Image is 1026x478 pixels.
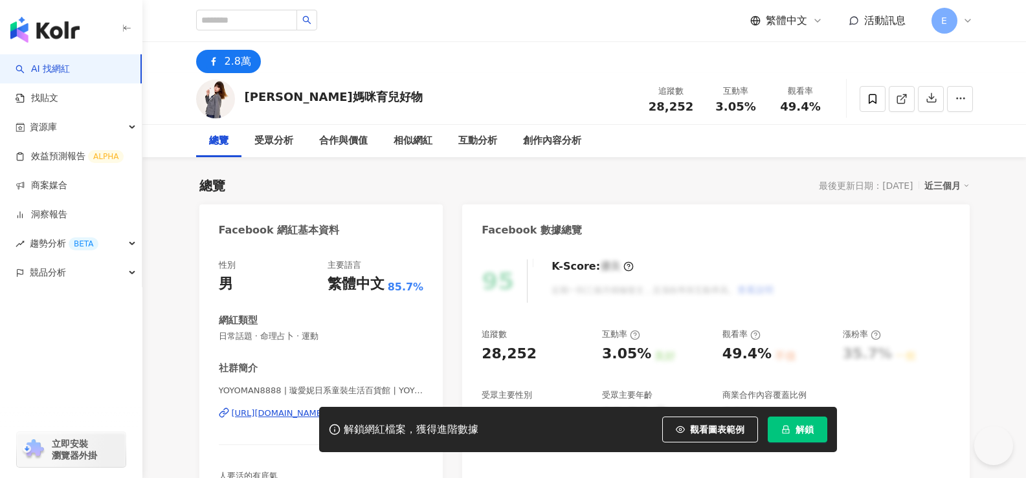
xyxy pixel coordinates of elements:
img: chrome extension [21,439,46,460]
div: [PERSON_NAME]媽咪育兒好物 [245,89,423,105]
button: 解鎖 [768,417,827,442]
span: 繁體中文 [766,14,807,28]
a: 商案媒合 [16,179,67,192]
div: 互動率 [711,85,761,98]
span: 28,252 [649,100,693,113]
div: 創作內容分析 [523,133,581,149]
img: logo [10,17,80,43]
span: 3.05% [715,100,755,113]
div: 28,252 [482,344,537,364]
span: 趨勢分析 [30,229,98,258]
div: 網紅類型 [219,314,258,327]
div: 3.05% [602,344,651,364]
span: rise [16,239,25,248]
div: 合作與價值 [319,133,368,149]
span: lock [781,425,790,434]
div: 互動率 [602,329,640,340]
div: 最後更新日期：[DATE] [819,180,913,191]
span: E [941,14,947,28]
span: search [302,16,311,25]
div: Facebook 數據總覽 [482,223,582,237]
div: 互動分析 [458,133,497,149]
div: K-Score : [552,259,634,274]
button: 觀看圖表範例 [662,417,758,442]
div: 2.8萬 [225,52,251,71]
a: 洞察報告 [16,208,67,221]
div: 社群簡介 [219,362,258,375]
span: 85.7% [388,280,424,294]
div: 49.4% [722,344,772,364]
a: chrome extension立即安裝 瀏覽器外掛 [17,432,126,467]
a: 效益預測報告ALPHA [16,150,124,163]
div: 解鎖網紅檔案，獲得進階數據 [344,423,478,437]
span: 49.4% [780,100,820,113]
div: 主要語言 [328,259,361,271]
div: 追蹤數 [482,329,507,340]
button: 2.8萬 [196,50,261,73]
div: 性別 [219,259,236,271]
div: 追蹤數 [647,85,696,98]
a: 找貼文 [16,92,58,105]
span: 解鎖 [796,424,814,435]
div: 商業合作內容覆蓋比例 [722,389,807,401]
span: 觀看圖表範例 [690,424,744,435]
span: 活動訊息 [864,14,906,27]
span: 立即安裝 瀏覽器外掛 [52,438,97,461]
div: BETA [69,237,98,250]
div: 受眾主要年齡 [602,389,652,401]
div: 漲粉率 [843,329,881,340]
div: 相似網紅 [394,133,432,149]
div: 近三個月 [924,177,970,194]
div: Facebook 網紅基本資料 [219,223,340,237]
div: 受眾分析 [254,133,293,149]
div: 總覽 [199,177,225,195]
span: 資源庫 [30,113,57,142]
div: 觀看率 [722,329,761,340]
span: YOYOMAN8888 | 璇愛妮日系童裝生活百貨館 | YOYOMAN8888 [219,385,424,397]
span: 日常話題 · 命理占卜 · 運動 [219,331,424,342]
div: 總覽 [209,133,229,149]
div: 男 [219,274,233,294]
div: 繁體中文 [328,274,385,294]
div: 女性 [482,405,510,425]
div: 受眾主要性別 [482,389,532,401]
div: 觀看率 [776,85,825,98]
img: KOL Avatar [196,80,235,118]
span: 競品分析 [30,258,66,287]
a: searchAI 找網紅 [16,63,70,76]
